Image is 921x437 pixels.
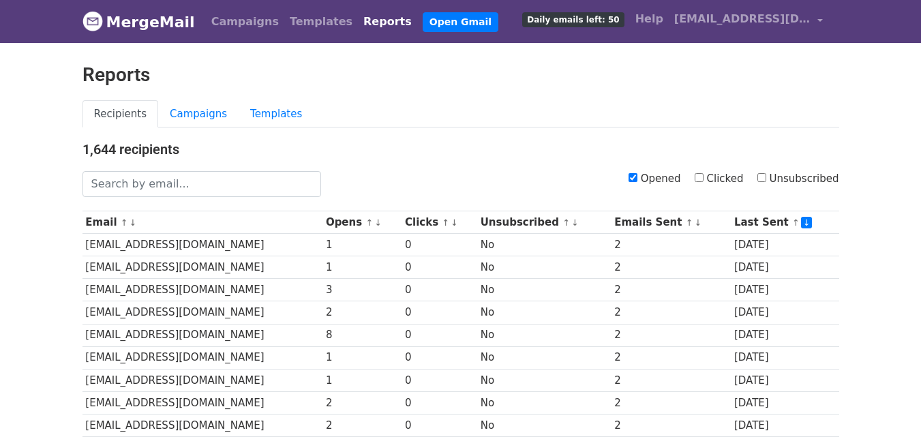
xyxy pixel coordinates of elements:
td: No [477,414,611,436]
td: 2 [322,391,402,414]
a: Templates [284,8,358,35]
td: 0 [402,369,477,391]
td: 0 [402,391,477,414]
td: [DATE] [731,234,839,256]
a: Help [630,5,669,33]
input: Search by email... [82,171,321,197]
td: 0 [402,346,477,369]
td: [EMAIL_ADDRESS][DOMAIN_NAME] [82,369,323,391]
td: [DATE] [731,324,839,346]
td: [DATE] [731,414,839,436]
a: ↑ [442,217,449,228]
td: No [477,256,611,279]
td: [DATE] [731,301,839,324]
span: [EMAIL_ADDRESS][DOMAIN_NAME] [674,11,811,27]
img: MergeMail logo [82,11,103,31]
td: [EMAIL_ADDRESS][DOMAIN_NAME] [82,301,323,324]
a: [EMAIL_ADDRESS][DOMAIN_NAME] [669,5,828,37]
a: Templates [239,100,314,128]
td: 2 [611,391,731,414]
td: [EMAIL_ADDRESS][DOMAIN_NAME] [82,391,323,414]
td: [EMAIL_ADDRESS][DOMAIN_NAME] [82,324,323,346]
td: No [477,234,611,256]
input: Clicked [695,173,704,182]
a: Campaigns [158,100,239,128]
h2: Reports [82,63,839,87]
td: 2 [611,301,731,324]
td: 0 [402,234,477,256]
td: [DATE] [731,279,839,301]
a: ↑ [121,217,128,228]
td: 1 [322,256,402,279]
td: No [477,279,611,301]
th: Emails Sent [611,211,731,234]
a: ↓ [451,217,458,228]
input: Opened [629,173,637,182]
td: 1 [322,234,402,256]
td: 2 [322,414,402,436]
a: ↑ [365,217,373,228]
th: Email [82,211,323,234]
td: No [477,301,611,324]
td: No [477,391,611,414]
td: 0 [402,279,477,301]
a: Open Gmail [423,12,498,32]
td: 0 [402,256,477,279]
a: Reports [358,8,417,35]
label: Clicked [695,171,744,187]
a: ↓ [374,217,382,228]
th: Unsubscribed [477,211,611,234]
a: ↑ [792,217,800,228]
label: Opened [629,171,681,187]
td: [EMAIL_ADDRESS][DOMAIN_NAME] [82,346,323,369]
td: 2 [611,279,731,301]
td: 8 [322,324,402,346]
td: No [477,369,611,391]
h4: 1,644 recipients [82,141,839,157]
th: Opens [322,211,402,234]
td: [EMAIL_ADDRESS][DOMAIN_NAME] [82,234,323,256]
a: ↓ [694,217,701,228]
td: 2 [611,346,731,369]
label: Unsubscribed [757,171,839,187]
td: [DATE] [731,369,839,391]
td: 2 [611,414,731,436]
th: Last Sent [731,211,839,234]
td: [EMAIL_ADDRESS][DOMAIN_NAME] [82,414,323,436]
td: [DATE] [731,391,839,414]
a: Recipients [82,100,159,128]
td: No [477,346,611,369]
td: 2 [322,301,402,324]
td: [EMAIL_ADDRESS][DOMAIN_NAME] [82,279,323,301]
td: No [477,324,611,346]
td: 1 [322,369,402,391]
a: ↑ [562,217,570,228]
input: Unsubscribed [757,173,766,182]
td: 2 [611,369,731,391]
span: Daily emails left: 50 [522,12,624,27]
a: ↓ [571,217,579,228]
td: 0 [402,414,477,436]
td: 1 [322,346,402,369]
td: [DATE] [731,256,839,279]
a: Campaigns [206,8,284,35]
a: ↓ [130,217,137,228]
a: MergeMail [82,7,195,36]
a: Daily emails left: 50 [517,5,629,33]
td: 2 [611,324,731,346]
td: 2 [611,256,731,279]
td: 0 [402,301,477,324]
th: Clicks [402,211,477,234]
td: 2 [611,234,731,256]
a: ↓ [801,217,813,228]
td: 3 [322,279,402,301]
td: 0 [402,324,477,346]
a: ↑ [686,217,693,228]
td: [EMAIL_ADDRESS][DOMAIN_NAME] [82,256,323,279]
td: [DATE] [731,346,839,369]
